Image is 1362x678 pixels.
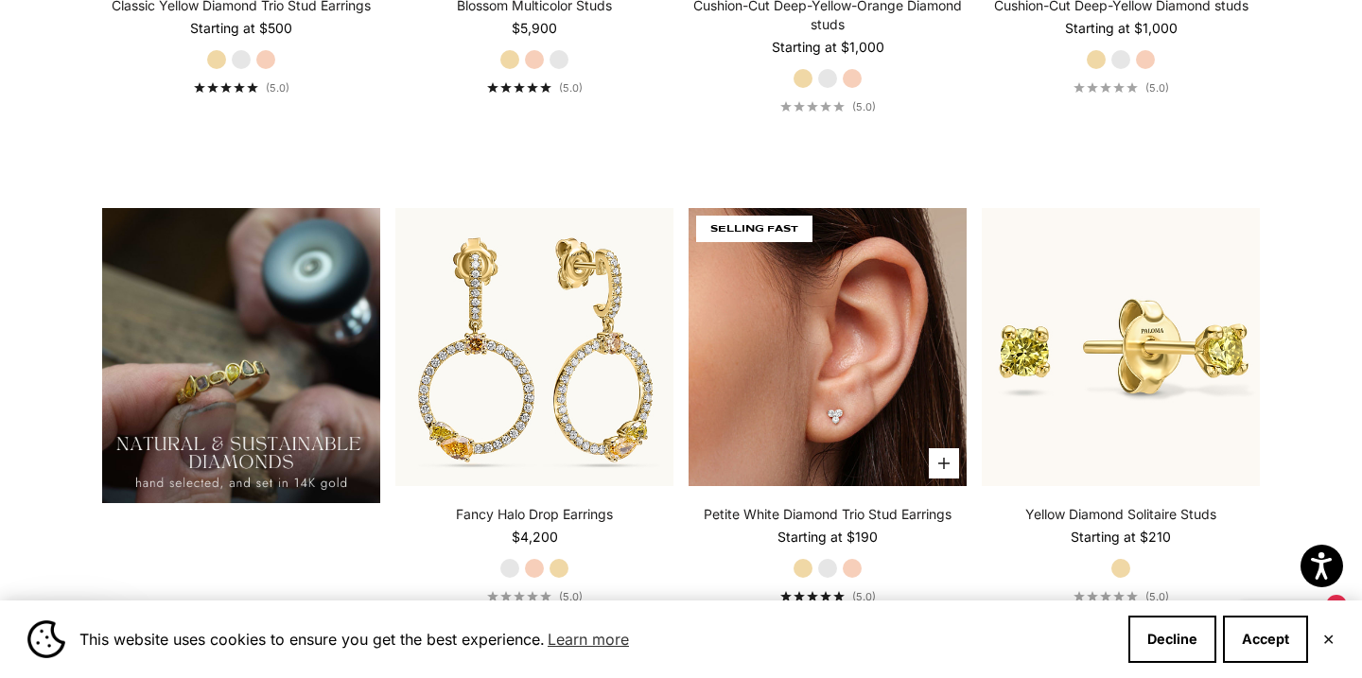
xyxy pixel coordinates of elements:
img: #YellowGold #WhiteGold #RoseGold [689,208,967,486]
div: 5.0 out of 5.0 stars [487,82,551,93]
div: 5.0 out of 5.0 stars [487,591,551,601]
span: (5.0) [266,81,289,95]
span: (5.0) [559,81,583,95]
a: 5.0 out of 5.0 stars(5.0) [1074,590,1169,603]
div: 5.0 out of 5.0 stars [780,591,845,601]
sale-price: Starting at $1,000 [772,38,884,57]
img: #YellowGold [395,208,673,486]
a: 5.0 out of 5.0 stars(5.0) [487,590,583,603]
a: 5.0 out of 5.0 stars(5.0) [1074,81,1169,95]
sale-price: Starting at $1,000 [1065,19,1178,38]
sale-price: Starting at $500 [190,19,292,38]
span: (5.0) [1145,590,1169,603]
span: (5.0) [852,100,876,113]
a: Petite White Diamond Trio Stud Earrings [704,505,952,524]
img: 2_05b7e518-09e1-48b4-8828-ad2f9eb41d13.png [102,208,380,503]
span: (5.0) [852,590,876,603]
a: Yellow Diamond Solitaire Studs [1025,505,1216,524]
span: (5.0) [1145,81,1169,95]
button: Close [1322,634,1335,645]
span: (5.0) [559,590,583,603]
a: 5.0 out of 5.0 stars(5.0) [780,590,876,603]
div: 5.0 out of 5.0 stars [1074,82,1138,93]
div: 5.0 out of 5.0 stars [780,101,845,112]
span: This website uses cookies to ensure you get the best experience. [79,625,1113,653]
a: Learn more [545,625,632,653]
sale-price: Starting at $210 [1071,528,1171,547]
div: 5.0 out of 5.0 stars [194,82,258,93]
sale-price: Starting at $190 [777,528,878,547]
button: Decline [1128,616,1216,663]
a: Fancy Halo Drop Earrings [456,505,613,524]
div: 5.0 out of 5.0 stars [1074,591,1138,601]
img: #YellowGold [982,208,1260,486]
a: 5.0 out of 5.0 stars(5.0) [487,81,583,95]
span: SELLING FAST [696,216,812,242]
img: Cookie banner [27,620,65,658]
a: 5.0 out of 5.0 stars(5.0) [780,100,876,113]
sale-price: $5,900 [512,19,557,38]
sale-price: $4,200 [512,528,558,547]
button: Accept [1223,616,1308,663]
a: 5.0 out of 5.0 stars(5.0) [194,81,289,95]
